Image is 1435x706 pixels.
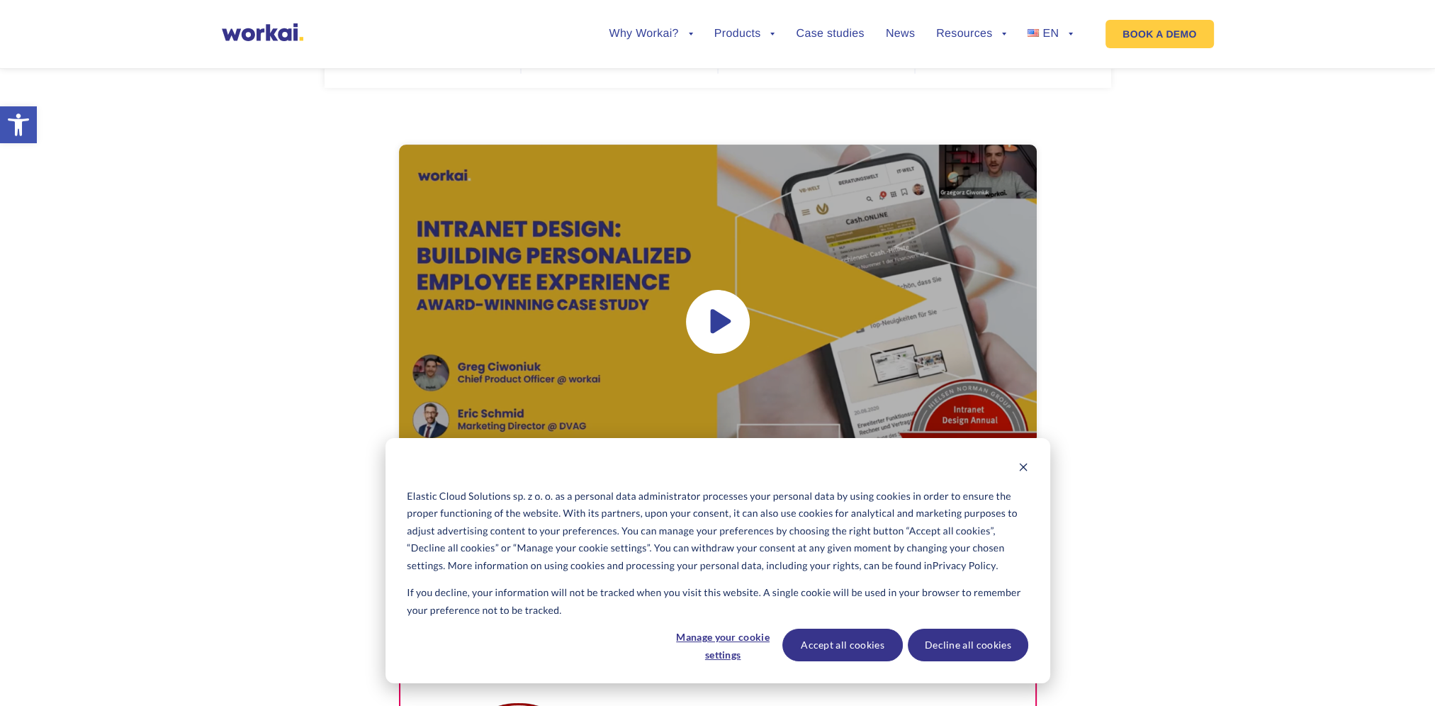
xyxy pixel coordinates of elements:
a: BOOK A DEMO [1105,20,1213,48]
a: Case studies [796,28,864,40]
a: Products [714,28,775,40]
span: EN [1042,28,1059,40]
a: Privacy Policy [933,557,996,575]
p: If you decline, your information will not be tracked when you visit this website. A single cookie... [407,584,1028,619]
a: EN [1028,28,1073,40]
button: Decline all cookies [908,629,1028,661]
button: Manage your cookie settings [668,629,777,661]
button: Dismiss cookie banner [1018,460,1028,478]
a: Why Workai? [609,28,692,40]
a: Resources [936,28,1006,40]
button: Accept all cookies [782,629,903,661]
p: Elastic Cloud Solutions sp. z o. o. as a personal data administrator processes your personal data... [407,488,1028,575]
a: News [886,28,915,40]
div: Cookie banner [386,438,1050,683]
